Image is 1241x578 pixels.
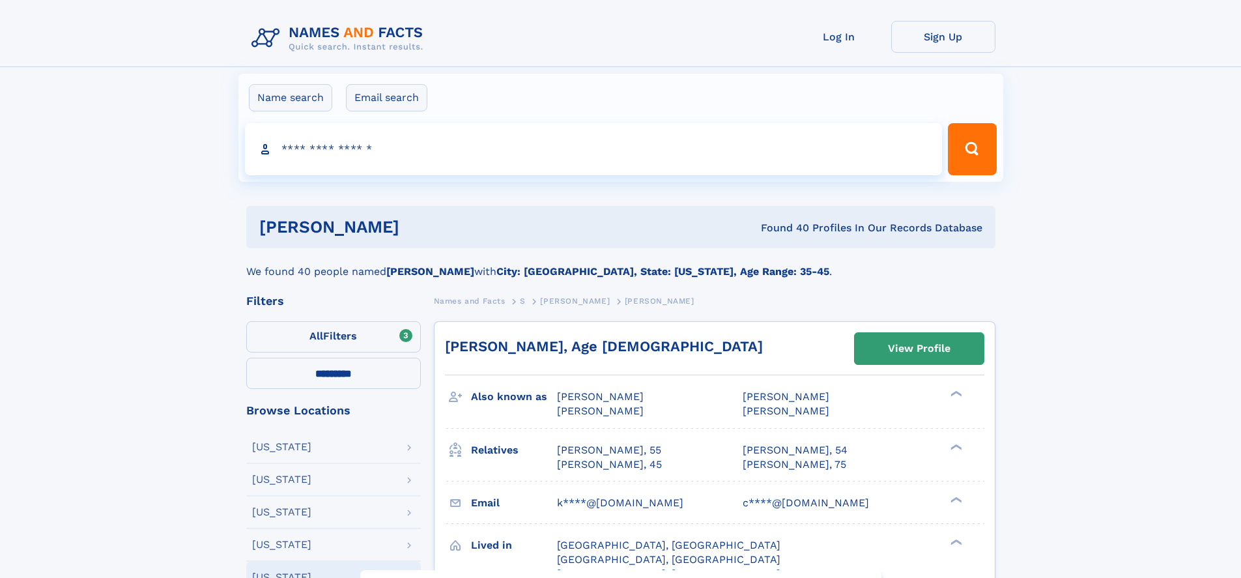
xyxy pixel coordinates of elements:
[246,321,421,353] label: Filters
[252,474,311,485] div: [US_STATE]
[520,293,526,309] a: S
[948,123,996,175] button: Search Button
[888,334,950,364] div: View Profile
[947,442,963,451] div: ❯
[520,296,526,306] span: S
[947,495,963,504] div: ❯
[496,265,829,278] b: City: [GEOGRAPHIC_DATA], State: [US_STATE], Age Range: 35-45
[246,295,421,307] div: Filters
[471,386,557,408] h3: Also known as
[471,492,557,514] h3: Email
[743,457,846,472] a: [PERSON_NAME], 75
[947,390,963,398] div: ❯
[252,540,311,550] div: [US_STATE]
[471,534,557,556] h3: Lived in
[471,439,557,461] h3: Relatives
[557,457,662,472] a: [PERSON_NAME], 45
[947,538,963,546] div: ❯
[245,123,943,175] input: search input
[434,293,506,309] a: Names and Facts
[557,443,661,457] a: [PERSON_NAME], 55
[246,21,434,56] img: Logo Names and Facts
[252,442,311,452] div: [US_STATE]
[346,84,427,111] label: Email search
[445,338,763,354] a: [PERSON_NAME], Age [DEMOGRAPHIC_DATA]
[580,221,982,235] div: Found 40 Profiles In Our Records Database
[259,219,580,235] h1: [PERSON_NAME]
[386,265,474,278] b: [PERSON_NAME]
[743,390,829,403] span: [PERSON_NAME]
[246,248,995,280] div: We found 40 people named with .
[557,553,780,566] span: [GEOGRAPHIC_DATA], [GEOGRAPHIC_DATA]
[557,390,644,403] span: [PERSON_NAME]
[249,84,332,111] label: Name search
[625,296,694,306] span: [PERSON_NAME]
[246,405,421,416] div: Browse Locations
[309,330,323,342] span: All
[891,21,995,53] a: Sign Up
[540,293,610,309] a: [PERSON_NAME]
[540,296,610,306] span: [PERSON_NAME]
[557,539,780,551] span: [GEOGRAPHIC_DATA], [GEOGRAPHIC_DATA]
[787,21,891,53] a: Log In
[743,443,848,457] a: [PERSON_NAME], 54
[855,333,984,364] a: View Profile
[743,405,829,417] span: [PERSON_NAME]
[557,405,644,417] span: [PERSON_NAME]
[252,507,311,517] div: [US_STATE]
